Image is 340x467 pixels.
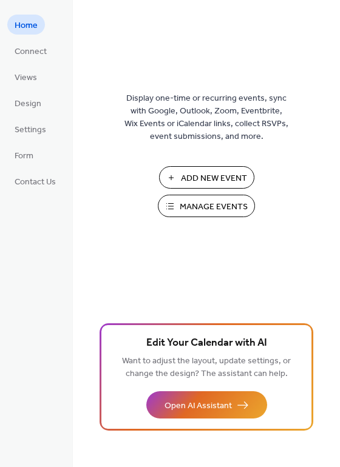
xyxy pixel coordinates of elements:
span: Home [15,19,38,32]
a: Settings [7,119,53,139]
span: Edit Your Calendar with AI [146,335,267,352]
span: Display one-time or recurring events, sync with Google, Outlook, Zoom, Eventbrite, Wix Events or ... [124,92,288,143]
span: Add New Event [181,172,247,185]
a: Form [7,145,41,165]
button: Manage Events [158,195,255,217]
span: Connect [15,45,47,58]
span: Form [15,150,33,163]
a: Design [7,93,49,113]
span: Design [15,98,41,110]
a: Contact Us [7,171,63,191]
button: Open AI Assistant [146,391,267,418]
span: Settings [15,124,46,136]
span: Want to adjust the layout, update settings, or change the design? The assistant can help. [122,353,291,382]
span: Views [15,72,37,84]
span: Contact Us [15,176,56,189]
span: Manage Events [180,201,248,213]
a: Connect [7,41,54,61]
a: Home [7,15,45,35]
a: Views [7,67,44,87]
button: Add New Event [159,166,254,189]
span: Open AI Assistant [165,400,232,412]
